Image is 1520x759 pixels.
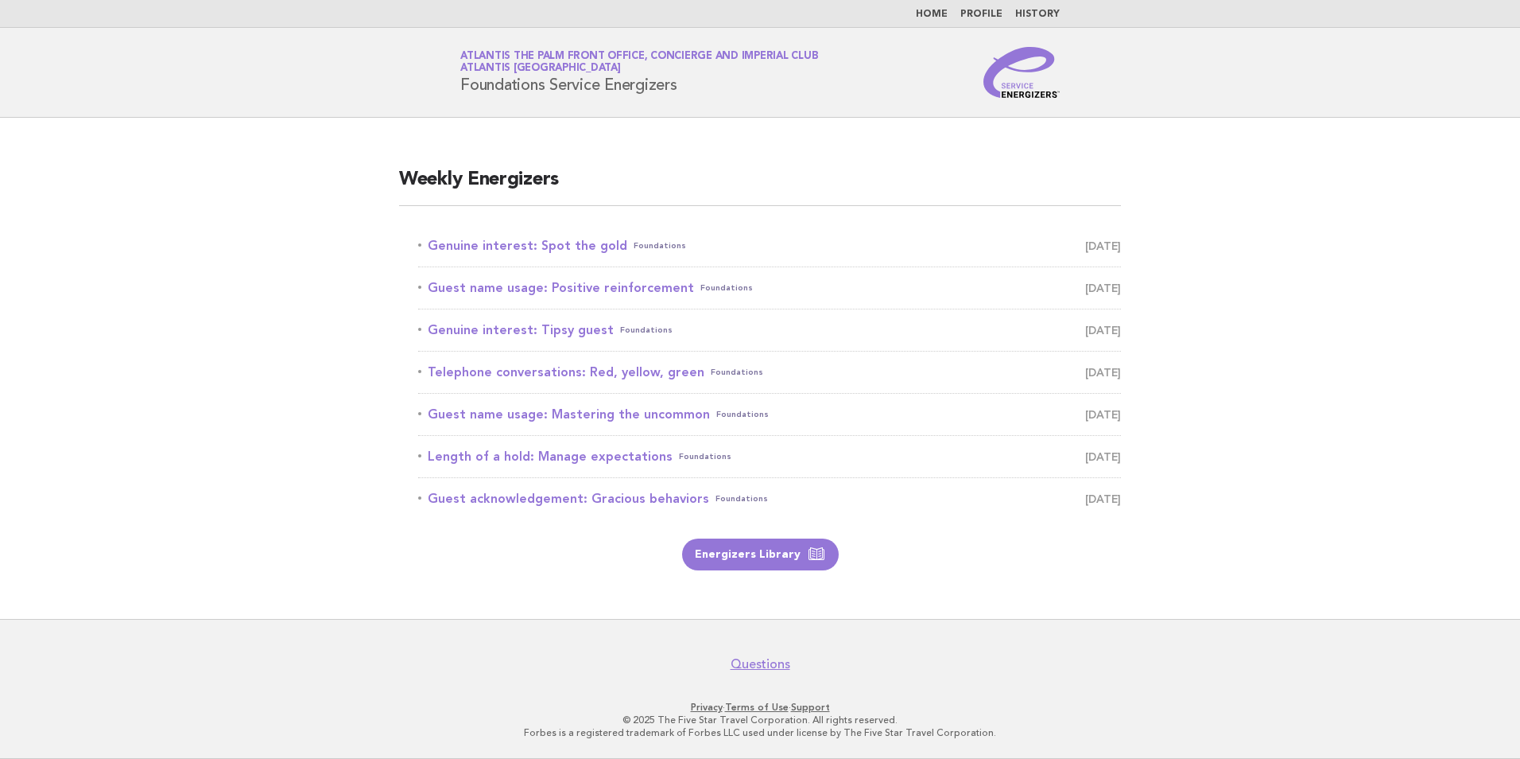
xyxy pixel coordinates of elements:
[460,51,818,73] a: Atlantis The Palm Front Office, Concierge and Imperial ClubAtlantis [GEOGRAPHIC_DATA]
[1085,361,1121,383] span: [DATE]
[418,446,1121,468] a: Length of a hold: Manage expectationsFoundations [DATE]
[273,714,1247,726] p: © 2025 The Five Star Travel Corporation. All rights reserved.
[1085,235,1121,257] span: [DATE]
[273,726,1247,739] p: Forbes is a registered trademark of Forbes LLC used under license by The Five Star Travel Corpora...
[716,403,769,426] span: Foundations
[725,702,789,713] a: Terms of Use
[679,446,731,468] span: Foundations
[1085,403,1121,426] span: [DATE]
[960,10,1002,19] a: Profile
[399,167,1121,206] h2: Weekly Energizers
[1085,446,1121,468] span: [DATE]
[983,47,1060,98] img: Service Energizers
[682,539,839,570] a: Energizers Library
[620,319,673,341] span: Foundations
[418,319,1121,341] a: Genuine interest: Tipsy guestFoundations [DATE]
[273,701,1247,714] p: · ·
[418,235,1121,257] a: Genuine interest: Spot the goldFoundations [DATE]
[1015,10,1060,19] a: History
[1085,277,1121,299] span: [DATE]
[916,10,948,19] a: Home
[418,277,1121,299] a: Guest name usage: Positive reinforcementFoundations [DATE]
[418,403,1121,426] a: Guest name usage: Mastering the uncommonFoundations [DATE]
[460,64,621,74] span: Atlantis [GEOGRAPHIC_DATA]
[1085,488,1121,510] span: [DATE]
[715,488,768,510] span: Foundations
[418,361,1121,383] a: Telephone conversations: Red, yellow, greenFoundations [DATE]
[1085,319,1121,341] span: [DATE]
[711,361,763,383] span: Foundations
[731,656,790,672] a: Questions
[691,702,723,713] a: Privacy
[700,277,753,299] span: Foundations
[791,702,830,713] a: Support
[418,488,1121,510] a: Guest acknowledgement: Gracious behaviorsFoundations [DATE]
[460,52,818,93] h1: Foundations Service Energizers
[634,235,686,257] span: Foundations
